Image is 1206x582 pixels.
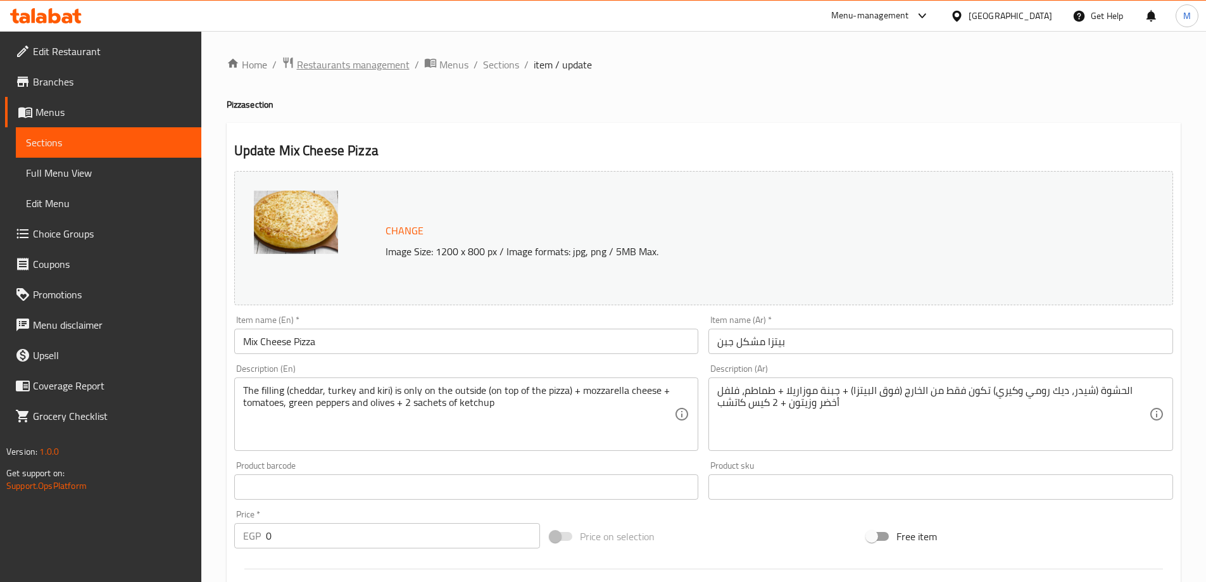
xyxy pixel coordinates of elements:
span: Upsell [33,348,191,363]
input: Enter name En [234,329,699,354]
img: mmw_638926473135602817 [254,191,338,254]
span: Free item [896,529,937,544]
span: Menus [439,57,468,72]
span: Choice Groups [33,226,191,241]
a: Home [227,57,267,72]
span: Restaurants management [297,57,410,72]
textarea: الحشوة (شيدر، ديك رومي وكيري) تكون فقط من الخارج (فوق البيتزا) + جبنة موزاريلا + طماطم، فلفل أخضر... [717,384,1149,445]
li: / [272,57,277,72]
span: item / update [534,57,592,72]
a: Edit Menu [16,188,201,218]
span: Menu disclaimer [33,317,191,332]
a: Menu disclaimer [5,310,201,340]
span: Promotions [33,287,191,302]
h4: Pizza section [227,98,1181,111]
a: Menus [424,56,468,73]
a: Branches [5,66,201,97]
a: Full Menu View [16,158,201,188]
span: Price on selection [580,529,655,544]
a: Edit Restaurant [5,36,201,66]
span: Full Menu View [26,165,191,180]
span: Edit Restaurant [33,44,191,59]
a: Choice Groups [5,218,201,249]
li: / [474,57,478,72]
span: Sections [26,135,191,150]
span: M [1183,9,1191,23]
span: Edit Menu [26,196,191,211]
span: Coverage Report [33,378,191,393]
div: [GEOGRAPHIC_DATA] [969,9,1052,23]
a: Coupons [5,249,201,279]
div: Menu-management [831,8,909,23]
input: Please enter price [266,523,541,548]
span: Branches [33,74,191,89]
a: Restaurants management [282,56,410,73]
a: Menus [5,97,201,127]
a: Grocery Checklist [5,401,201,431]
button: Change [380,218,429,244]
span: Version: [6,443,37,460]
a: Support.OpsPlatform [6,478,87,494]
a: Coverage Report [5,370,201,401]
input: Enter name Ar [708,329,1173,354]
span: Change [386,222,424,240]
h2: Update Mix Cheese Pizza [234,141,1173,160]
li: / [524,57,529,72]
p: Image Size: 1200 x 800 px / Image formats: jpg, png / 5MB Max. [380,244,1055,259]
li: / [415,57,419,72]
a: Upsell [5,340,201,370]
textarea: The filling (cheddar, turkey and kiri) is only on the outside (on top of the pizza) + mozzarella ... [243,384,675,445]
span: Coupons [33,256,191,272]
input: Please enter product sku [708,474,1173,500]
span: 1.0.0 [39,443,59,460]
p: EGP [243,528,261,543]
span: Grocery Checklist [33,408,191,424]
input: Please enter product barcode [234,474,699,500]
nav: breadcrumb [227,56,1181,73]
a: Sections [16,127,201,158]
a: Sections [483,57,519,72]
a: Promotions [5,279,201,310]
span: Get support on: [6,465,65,481]
span: Menus [35,104,191,120]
